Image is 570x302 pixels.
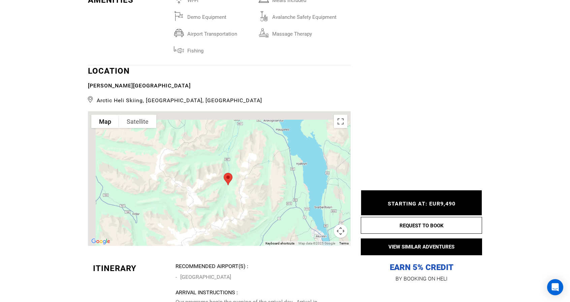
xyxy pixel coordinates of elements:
[298,241,335,245] span: Map data ©2025 Google
[91,115,119,128] button: Show street map
[176,272,346,282] li: [GEOGRAPHIC_DATA]
[547,279,563,295] div: Open Intercom Messenger
[184,28,259,37] span: airport transportation
[265,241,294,246] button: Keyboard shortcuts
[334,224,347,238] button: Map camera controls
[90,237,112,246] img: Google
[88,82,191,89] b: [PERSON_NAME][GEOGRAPHIC_DATA]
[361,217,482,234] button: REQUEST TO BOOK
[184,45,259,53] span: Fishing
[361,238,482,255] button: VIEW SIMILAR ADVENTURES
[339,241,349,245] a: Terms (opens in new tab)
[269,28,344,37] span: massage therapy
[88,95,351,105] span: Arctic Heli Skiing, [GEOGRAPHIC_DATA], [GEOGRAPHIC_DATA]
[174,28,184,38] img: airporttransportation.svg
[184,11,259,20] span: Demo Equipment
[269,11,344,20] span: avalanche safety equipment
[174,11,184,21] img: demoequipment.svg
[334,115,347,128] button: Toggle fullscreen view
[361,274,482,284] p: BY BOOKING ON HELI
[119,115,156,128] button: Show satellite imagery
[361,195,482,273] p: EARN 5% CREDIT
[88,65,351,105] div: LOCATION
[93,263,170,274] div: Itinerary
[388,200,455,207] span: STARTING AT: EUR9,490
[176,263,346,270] div: Recommended Airport(s) :
[259,11,269,21] img: avalanchesafetyequipment.svg
[176,289,346,297] div: Arrival Instructions :
[174,45,184,55] img: fishing.svg
[90,237,112,246] a: Open this area in Google Maps (opens a new window)
[259,28,269,38] img: massagetherapy.svg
